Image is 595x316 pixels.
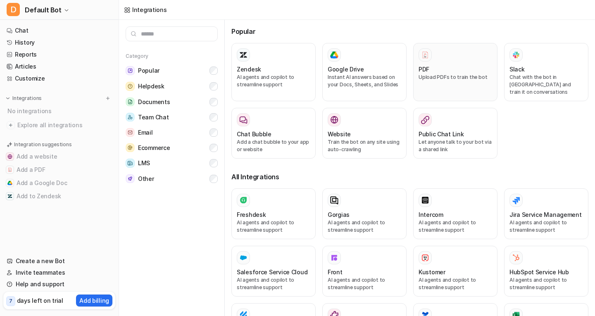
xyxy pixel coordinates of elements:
[322,246,407,297] button: FrontFrontAI agents and copilot to streamline support
[126,109,218,125] button: Team ChatTeam Chat
[3,278,115,290] a: Help and support
[419,276,492,291] p: AI agents and copilot to streamline support
[504,246,588,297] button: HubSpot Service HubHubSpot Service HubAI agents and copilot to streamline support
[126,159,135,168] img: LMS
[7,181,12,185] img: Add a Google Doc
[231,172,588,182] h3: All Integrations
[421,51,429,59] img: PDF
[7,3,20,16] span: D
[9,297,12,305] p: 7
[3,150,115,163] button: Add a websiteAdd a website
[3,37,115,48] a: History
[3,255,115,267] a: Create a new Bot
[509,276,583,291] p: AI agents and copilot to streamline support
[322,108,407,159] button: WebsiteWebsiteTrain the bot on any site using auto-crawling
[25,4,62,16] span: Default Bot
[509,268,569,276] h3: HubSpot Service Hub
[7,194,12,199] img: Add to Zendesk
[3,25,115,36] a: Chat
[328,65,364,74] h3: Google Drive
[17,296,63,305] p: days left on trial
[512,254,520,262] img: HubSpot Service Hub
[3,163,115,176] button: Add a PDFAdd a PDF
[126,113,135,121] img: Team Chat
[132,5,167,14] div: Integrations
[138,159,150,167] span: LMS
[126,94,218,109] button: DocumentsDocuments
[3,190,115,203] button: Add to ZendeskAdd to Zendesk
[124,5,167,14] a: Integrations
[419,130,464,138] h3: Public Chat Link
[126,143,135,152] img: Ecommerce
[419,65,429,74] h3: PDF
[5,104,115,118] div: No integrations
[419,138,492,153] p: Let anyone talk to your bot via a shared link
[3,94,44,102] button: Integrations
[237,130,271,138] h3: Chat Bubble
[126,128,135,137] img: Email
[138,67,159,75] span: Popular
[421,254,429,262] img: Kustomer
[322,188,407,239] button: GorgiasAI agents and copilot to streamline support
[231,246,316,297] button: Salesforce Service Cloud Salesforce Service CloudAI agents and copilot to streamline support
[76,295,112,306] button: Add billing
[126,97,135,106] img: Documents
[413,108,497,159] button: Public Chat LinkLet anyone talk to your bot via a shared link
[322,43,407,101] button: Google DriveGoogle DriveInstant AI answers based on your Docs, Sheets, and Slides
[105,95,111,101] img: menu_add.svg
[237,268,307,276] h3: Salesforce Service Cloud
[126,140,218,155] button: EcommerceEcommerce
[126,53,218,59] h5: Category
[237,219,310,234] p: AI agents and copilot to streamline support
[231,108,316,159] button: Chat BubbleAdd a chat bubble to your app or website
[239,254,248,262] img: Salesforce Service Cloud
[7,167,12,172] img: Add a PDF
[231,26,588,36] h3: Popular
[237,65,261,74] h3: Zendesk
[328,74,401,88] p: Instant AI answers based on your Docs, Sheets, and Slides
[7,121,15,129] img: explore all integrations
[237,210,266,219] h3: Freshdesk
[330,51,338,59] img: Google Drive
[328,130,351,138] h3: Website
[17,119,112,132] span: Explore all integrations
[413,188,497,239] button: IntercomAI agents and copilot to streamline support
[413,246,497,297] button: KustomerKustomerAI agents and copilot to streamline support
[330,254,338,262] img: Front
[138,82,164,90] span: Helpdesk
[126,63,218,78] button: PopularPopular
[3,267,115,278] a: Invite teammates
[126,171,218,186] button: OtherOther
[138,175,154,183] span: Other
[126,125,218,140] button: EmailEmail
[328,219,401,234] p: AI agents and copilot to streamline support
[126,82,135,91] img: Helpdesk
[328,268,343,276] h3: Front
[509,74,583,96] p: Chat with the bot in [GEOGRAPHIC_DATA] and train it on conversations
[504,43,588,101] button: SlackSlackChat with the bot in [GEOGRAPHIC_DATA] and train it on conversations
[509,210,582,219] h3: Jira Service Management
[237,276,310,291] p: AI agents and copilot to streamline support
[126,174,135,183] img: Other
[231,43,316,101] button: ZendeskAI agents and copilot to streamline support
[7,154,12,159] img: Add a website
[126,78,218,94] button: HelpdeskHelpdesk
[328,210,350,219] h3: Gorgias
[237,74,310,88] p: AI agents and copilot to streamline support
[237,138,310,153] p: Add a chat bubble to your app or website
[419,74,492,81] p: Upload PDFs to train the bot
[413,43,497,101] button: PDFPDFUpload PDFs to train the bot
[3,61,115,72] a: Articles
[126,66,135,75] img: Popular
[509,219,583,234] p: AI agents and copilot to streamline support
[419,219,492,234] p: AI agents and copilot to streamline support
[419,268,445,276] h3: Kustomer
[14,141,71,148] p: Integration suggestions
[330,116,338,124] img: Website
[509,65,525,74] h3: Slack
[79,296,109,305] p: Add billing
[328,138,401,153] p: Train the bot on any site using auto-crawling
[138,113,169,121] span: Team Chat
[419,210,443,219] h3: Intercom
[3,119,115,131] a: Explore all integrations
